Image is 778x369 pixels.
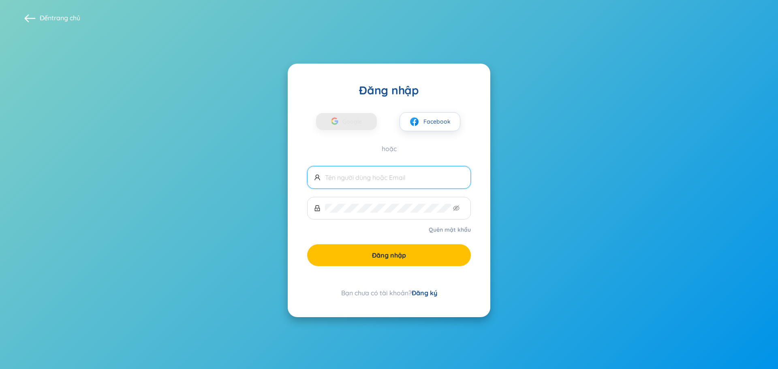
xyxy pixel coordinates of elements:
button: facebookFacebook [400,112,460,131]
font: Đăng nhập [372,251,406,259]
font: Bạn chưa có tài khoản? [341,289,412,297]
button: Google [316,113,377,130]
a: Đăng ký [412,289,437,297]
img: facebook [409,117,419,127]
button: Đăng nhập [307,244,471,266]
span: người dùng [314,174,321,181]
a: trang chủ [51,14,80,22]
font: Google [342,118,362,125]
font: Đến [40,14,51,22]
font: hoặc [382,145,397,153]
span: khóa [314,205,321,211]
font: Đăng nhập [359,83,419,97]
span: mắt không nhìn thấy được [453,205,460,211]
a: Quên mật khẩu [429,226,471,234]
font: Facebook [423,118,451,125]
input: Tên người dùng hoặc Email [325,173,464,182]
